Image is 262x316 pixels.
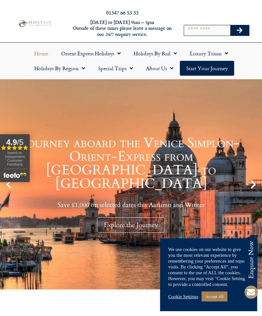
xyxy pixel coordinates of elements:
[127,46,183,61] a: Holidays by Rail
[139,61,180,76] a: About Us
[248,179,259,190] div: Next slide
[55,46,127,61] a: Orient Express Holidays
[168,246,249,287] div: We use cookies on our website to give you the most relevant experience by remembering your prefer...
[97,217,165,233] div: Explore the Journey
[230,25,249,36] button: Search
[202,291,227,301] a: Accept All
[180,61,234,76] a: Start your Journey
[168,294,198,300] a: Cookie Settings
[183,46,235,61] a: Luxury Trains
[16,136,246,191] h1: Journey aboard the Venice Simplon-Orient-Express from [GEOGRAPHIC_DATA] to [GEOGRAPHIC_DATA]
[3,179,14,190] div: Previous slide
[71,19,173,38] h6: [DATE] to [DATE] 9am – 5pm Outside of these times please leave a message on our 24/7 enquiry serv...
[106,9,138,16] a: 01347 66 53 33
[28,61,92,76] a: Holidays by Region
[92,61,139,76] a: Special Trips
[3,46,259,76] nav: Menu
[28,46,55,61] a: Home
[16,201,246,209] p: Save £1,000 on selected dates this Autumn and Winter
[17,19,52,28] img: Planet Rail Train Holidays Logo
